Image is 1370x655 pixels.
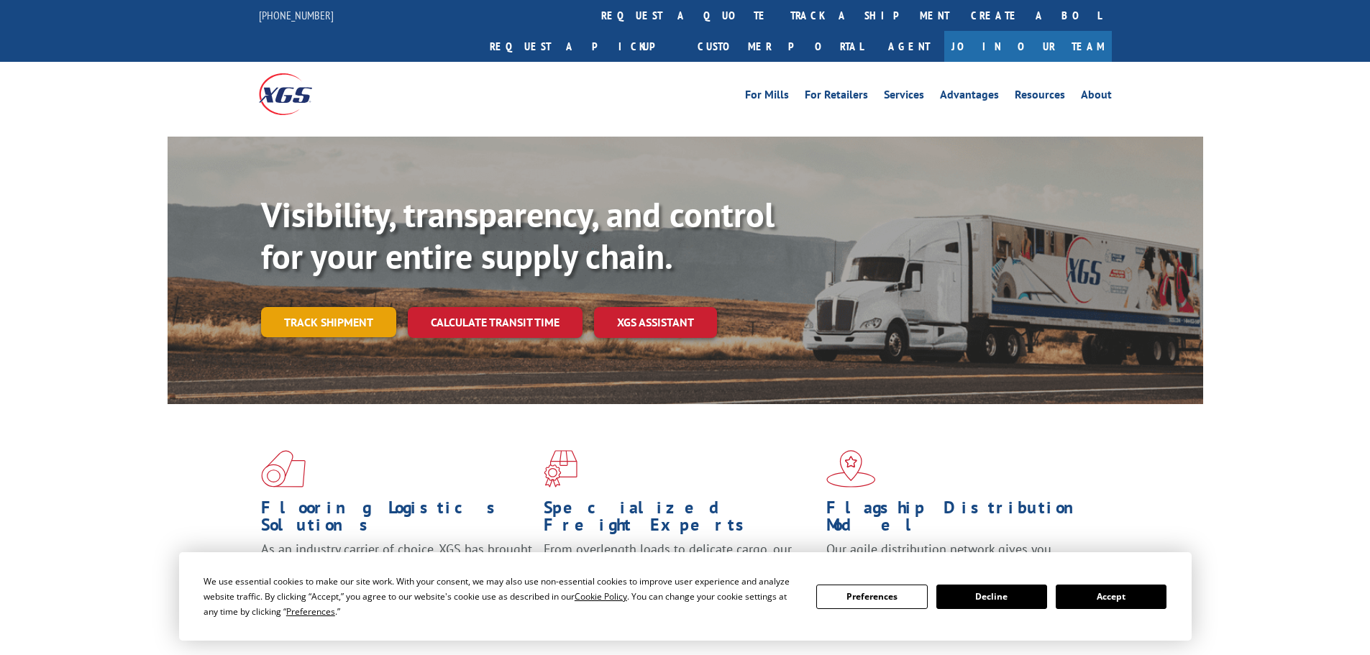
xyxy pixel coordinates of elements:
[1081,89,1112,105] a: About
[884,89,924,105] a: Services
[575,590,627,603] span: Cookie Policy
[261,307,396,337] a: Track shipment
[408,307,583,338] a: Calculate transit time
[544,450,577,487] img: xgs-icon-focused-on-flooring-red
[261,450,306,487] img: xgs-icon-total-supply-chain-intelligence-red
[687,31,874,62] a: Customer Portal
[286,605,335,618] span: Preferences
[179,552,1192,641] div: Cookie Consent Prompt
[1015,89,1065,105] a: Resources
[944,31,1112,62] a: Join Our Team
[940,89,999,105] a: Advantages
[745,89,789,105] a: For Mills
[479,31,687,62] a: Request a pickup
[936,585,1047,609] button: Decline
[259,8,334,22] a: [PHONE_NUMBER]
[826,541,1091,574] span: Our agile distribution network gives you nationwide inventory management on demand.
[261,499,533,541] h1: Flooring Logistics Solutions
[261,192,775,278] b: Visibility, transparency, and control for your entire supply chain.
[594,307,717,338] a: XGS ASSISTANT
[874,31,944,62] a: Agent
[826,499,1098,541] h1: Flagship Distribution Model
[204,574,799,619] div: We use essential cookies to make our site work. With your consent, we may also use non-essential ...
[544,541,816,605] p: From overlength loads to delicate cargo, our experienced staff knows the best way to move your fr...
[261,541,532,592] span: As an industry carrier of choice, XGS has brought innovation and dedication to flooring logistics...
[816,585,927,609] button: Preferences
[1056,585,1166,609] button: Accept
[805,89,868,105] a: For Retailers
[544,499,816,541] h1: Specialized Freight Experts
[826,450,876,487] img: xgs-icon-flagship-distribution-model-red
